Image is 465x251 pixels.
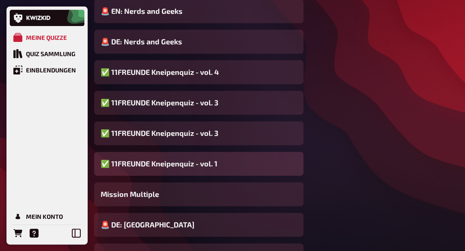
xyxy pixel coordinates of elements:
a: Bestellungen [10,225,26,241]
span: Mission Multiple [101,189,159,200]
a: Mein Konto [10,208,84,225]
a: ✅ 11FREUNDE Kneipenquiz - vol. 3 [94,91,304,115]
a: Hilfe [26,225,42,241]
a: Meine Quizze [10,29,84,46]
a: Einblendungen [10,62,84,78]
a: ✅ 11FREUNDE Kneipenquiz - vol. 3 [94,121,304,145]
div: Mein Konto [26,213,63,220]
a: ✅ 11FREUNDE Kneipenquiz - vol. 4 [94,60,304,84]
a: ✅ 11FREUNDE Kneipenquiz - vol. 1 [94,152,304,176]
a: 🚨 DE: Nerds and Geeks [94,30,304,54]
div: Einblendungen [26,66,76,74]
span: 🚨 DE: [GEOGRAPHIC_DATA] [101,219,194,230]
div: Meine Quizze [26,34,67,41]
span: ✅ 11FREUNDE Kneipenquiz - vol. 4 [101,67,219,78]
span: ✅ 11FREUNDE Kneipenquiz - vol. 3 [101,97,218,108]
a: Mission Multiple [94,182,304,206]
a: 🚨 DE: [GEOGRAPHIC_DATA] [94,213,304,237]
div: Quiz Sammlung [26,50,75,57]
span: 🚨 EN: Nerds and Geeks [101,6,183,17]
span: 🚨 DE: Nerds and Geeks [101,36,182,47]
span: ✅ 11FREUNDE Kneipenquiz - vol. 1 [101,158,217,169]
a: Quiz Sammlung [10,46,84,62]
span: ✅ 11FREUNDE Kneipenquiz - vol. 3 [101,128,218,139]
